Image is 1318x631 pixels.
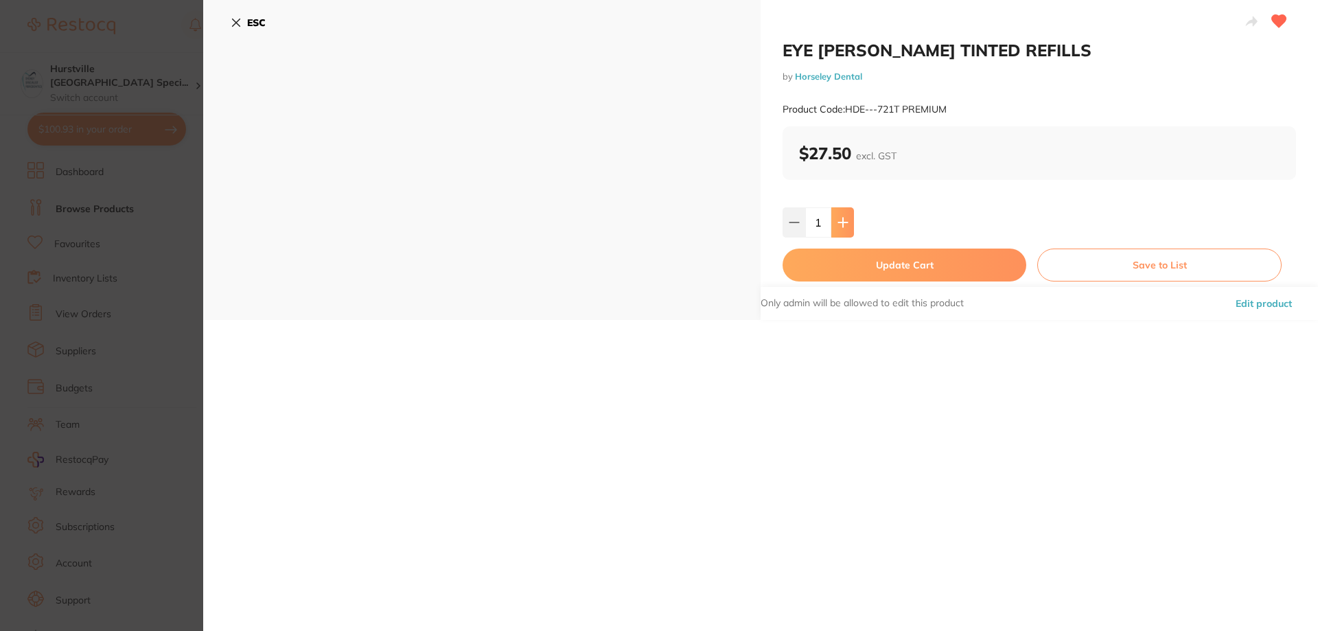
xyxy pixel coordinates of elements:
[856,150,897,162] span: excl. GST
[783,104,947,115] small: Product Code: HDE---721T PREMIUM
[783,40,1296,60] h2: EYE [PERSON_NAME] TINTED REFILLS
[799,143,897,163] b: $27.50
[761,297,964,310] p: Only admin will be allowed to edit this product
[231,11,266,34] button: ESC
[795,71,862,82] a: Horseley Dental
[783,71,1296,82] small: by
[247,16,266,29] b: ESC
[783,249,1026,282] button: Update Cart
[1037,249,1282,282] button: Save to List
[1232,287,1296,320] button: Edit product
